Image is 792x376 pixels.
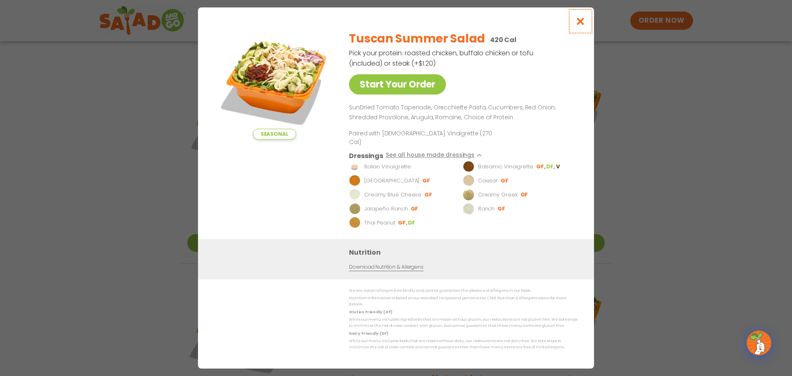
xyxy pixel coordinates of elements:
li: DF [408,219,416,227]
h3: Dressings [349,151,383,161]
button: See all house made dressings [386,151,486,161]
span: Seasonal [253,129,296,140]
li: GF [411,205,420,213]
p: While our menu includes ingredients that are made without gluten, our restaurants are not gluten ... [349,317,577,329]
img: Featured product photo for Tuscan Summer Salad [217,24,332,140]
p: Paired with [DEMOGRAPHIC_DATA] Vinaigrette (270 Cal) [349,129,502,147]
p: Thai Peanut [364,219,395,227]
li: GF [501,177,509,184]
li: GF [398,219,408,227]
p: [GEOGRAPHIC_DATA] [364,177,420,185]
h2: Tuscan Summer Salad [349,30,485,47]
img: Dressing preview image for Italian Vinaigrette [349,161,361,173]
strong: Gluten Friendly (GF) [349,310,392,315]
p: Creamy Greek [478,191,518,199]
li: GF [536,163,546,170]
img: Dressing preview image for Ranch [463,203,474,215]
img: Dressing preview image for BBQ Ranch [349,175,361,187]
li: GF [422,177,431,184]
p: Italian Vinaigrette [364,163,411,171]
strong: Dairy Friendly (DF) [349,331,388,336]
img: Dressing preview image for Balsamic Vinaigrette [463,161,474,173]
img: Dressing preview image for Creamy Greek [463,189,474,201]
a: Download Nutrition & Allergens [349,263,423,271]
p: We are not an allergen free facility and cannot guarantee the absence of allergens in our foods. [349,288,577,294]
p: Nutrition information is based on our standard recipes and portion sizes. Click Nutrition & Aller... [349,295,577,308]
li: GF [521,191,529,199]
img: Dressing preview image for Thai Peanut [349,217,361,229]
p: 420 Cal [490,35,516,45]
p: Caesar [478,177,498,185]
p: SunDried Tomato Tapenade, Orecchiette Pasta, Cucumbers, Red Onion, Shredded Provolone, Arugula, R... [349,103,574,123]
h3: Nutrition [349,247,582,258]
a: Start Your Order [349,74,446,95]
img: Dressing preview image for Creamy Blue Cheese [349,189,361,201]
img: Dressing preview image for Jalapeño Ranch [349,203,361,215]
li: GF [424,191,433,199]
img: wpChatIcon [747,331,771,355]
p: Ranch [478,205,495,213]
p: Balsamic Vinaigrette [478,163,533,171]
li: V [556,163,561,170]
p: Pick your protein: roasted chicken, buffalo chicken or tofu (included) or steak (+$1.20) [349,48,535,69]
li: DF [546,163,556,170]
img: Dressing preview image for Caesar [463,175,474,187]
p: Jalapeño Ranch [364,205,408,213]
li: GF [497,205,506,213]
button: Close modal [567,7,594,35]
p: While our menu includes foods that are made without dairy, our restaurants are not dairy free. We... [349,338,577,351]
p: Creamy Blue Cheese [364,191,422,199]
